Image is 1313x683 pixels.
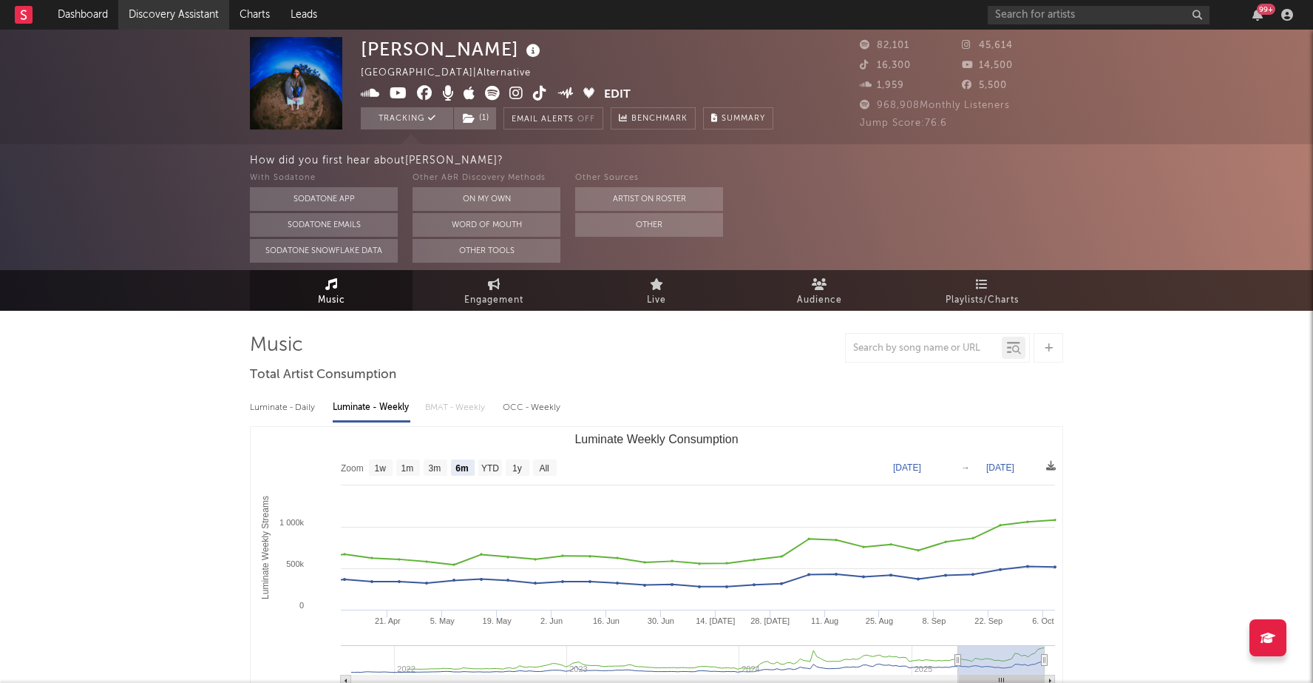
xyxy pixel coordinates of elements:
text: 1y [512,463,522,474]
span: 5,500 [962,81,1007,90]
text: All [539,463,549,474]
text: 500k [286,559,304,568]
span: 45,614 [962,41,1013,50]
div: 99 + [1257,4,1275,15]
span: ( 1 ) [453,107,497,129]
button: Tracking [361,107,453,129]
span: Summary [722,115,765,123]
input: Search for artists [988,6,1209,24]
span: Live [647,292,666,309]
button: Sodatone Emails [250,213,398,237]
span: Total Artist Consumption [250,366,396,384]
span: Benchmark [631,110,688,128]
text: 0 [299,601,304,610]
input: Search by song name or URL [846,343,1002,354]
button: On My Own [413,187,560,211]
em: Off [577,115,595,124]
text: 30. Jun [648,616,674,625]
a: Live [575,270,738,311]
span: 968,908 Monthly Listeners [860,101,1010,110]
div: How did you first hear about [PERSON_NAME] ? [250,152,1313,169]
a: Audience [738,270,900,311]
text: 28. [DATE] [750,616,790,625]
text: 14. [DATE] [696,616,735,625]
button: 99+ [1252,9,1263,21]
a: Music [250,270,413,311]
a: Engagement [413,270,575,311]
button: Summary [703,107,773,129]
text: 6. Oct [1032,616,1054,625]
text: 5. May [430,616,455,625]
text: 1w [375,463,387,474]
button: Word Of Mouth [413,213,560,237]
button: (1) [454,107,496,129]
text: [DATE] [893,462,921,473]
text: 16. Jun [593,616,620,625]
text: 19. May [483,616,512,625]
span: 16,300 [860,61,911,70]
div: With Sodatone [250,169,398,187]
a: Benchmark [611,107,696,129]
span: Audience [797,292,842,309]
button: Edit [604,86,631,104]
button: Other Tools [413,239,560,263]
text: 1 000k [279,518,305,527]
span: Music [318,292,345,309]
text: 1m [401,463,414,474]
text: Luminate Weekly Consumption [574,433,738,445]
div: [PERSON_NAME] [361,37,544,61]
div: [GEOGRAPHIC_DATA] | Alternative [361,64,548,82]
div: Other Sources [575,169,723,187]
text: 21. Apr [375,616,401,625]
text: [DATE] [986,462,1014,473]
button: Sodatone App [250,187,398,211]
button: Email AlertsOff [503,107,603,129]
a: Playlists/Charts [900,270,1063,311]
button: Other [575,213,723,237]
span: Engagement [464,292,523,309]
span: Playlists/Charts [946,292,1019,309]
div: Luminate - Daily [250,395,318,420]
span: 82,101 [860,41,909,50]
button: Sodatone Snowflake Data [250,239,398,263]
text: Luminate Weekly Streams [260,496,271,599]
text: → [961,462,970,473]
text: YTD [481,463,499,474]
span: 14,500 [962,61,1013,70]
text: 25. Aug [866,616,893,625]
text: 2. Jun [540,616,563,625]
div: Luminate - Weekly [333,395,410,420]
text: 8. Sep [922,616,946,625]
text: 3m [429,463,441,474]
text: Zoom [341,463,364,474]
span: Jump Score: 76.6 [860,118,947,128]
text: 11. Aug [811,616,838,625]
button: Artist on Roster [575,187,723,211]
text: 22. Sep [974,616,1002,625]
text: 6m [455,463,468,474]
div: OCC - Weekly [503,395,562,420]
div: Other A&R Discovery Methods [413,169,560,187]
span: 1,959 [860,81,904,90]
